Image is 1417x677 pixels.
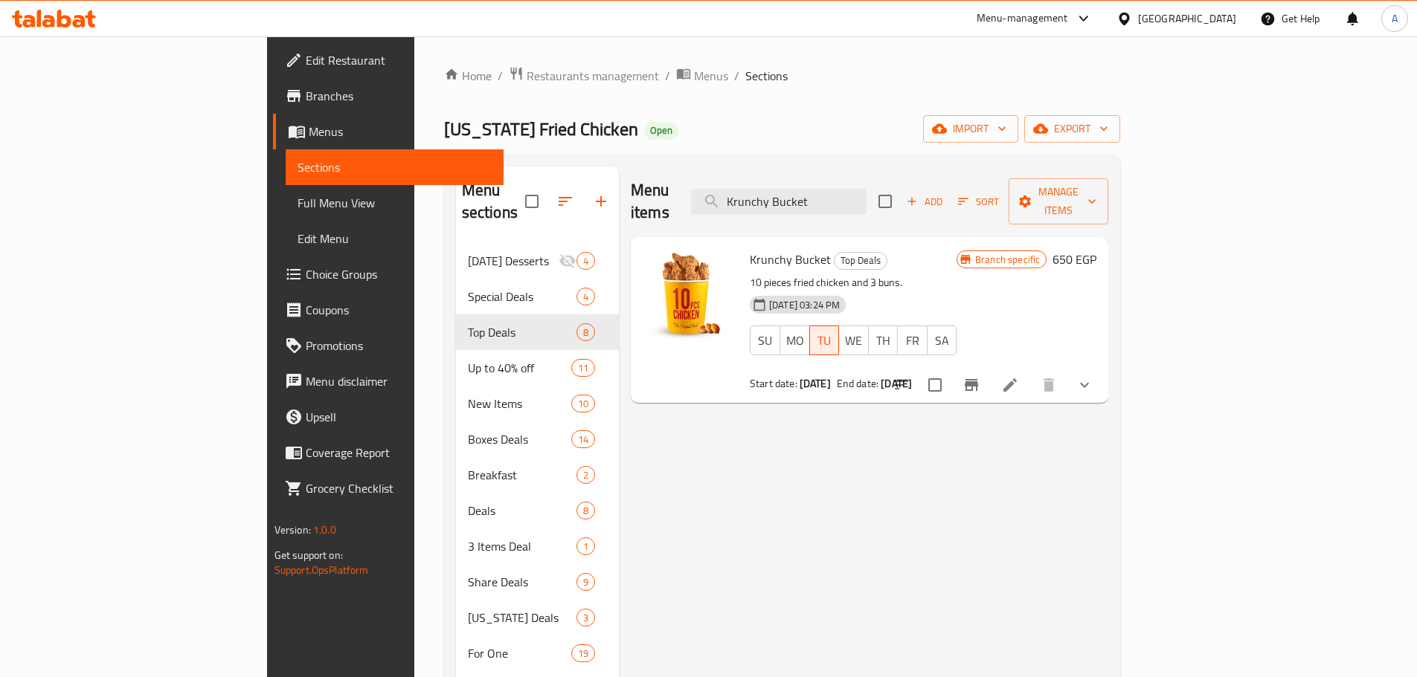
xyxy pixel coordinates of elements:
[468,609,576,626] span: [US_STATE] Deals
[516,186,547,217] span: Select all sections
[868,325,899,355] button: TH
[468,359,571,377] div: Up to 40% off
[274,520,311,540] span: Version:
[577,504,594,518] span: 8
[576,502,595,519] div: items
[1053,249,1096,270] h6: 650 EGP
[977,10,1068,27] div: Menu-management
[468,609,576,626] div: Kansas Deals
[1001,376,1019,394] a: Edit menu item
[456,386,619,421] div: New Items10
[456,314,619,350] div: Top Deals8
[750,325,780,355] button: SU
[286,221,504,256] a: Edit Menu
[884,367,919,403] button: sort-choices
[1138,10,1236,27] div: [GEOGRAPHIC_DATA]
[444,66,1121,85] nav: breadcrumb
[577,468,594,482] span: 2
[456,600,619,635] div: [US_STATE] Deals3
[456,528,619,564] div: 3 Items Deal1
[468,502,576,519] div: Deals
[527,67,659,85] span: Restaurants management
[576,466,595,484] div: items
[547,184,583,219] span: Sort sections
[756,330,774,352] span: SU
[273,470,504,506] a: Grocery Checklist
[665,67,670,85] li: /
[1036,120,1108,138] span: export
[274,560,369,580] a: Support.OpsPlatform
[577,575,594,589] span: 9
[468,466,576,484] div: Breakfast
[734,67,739,85] li: /
[468,644,571,662] div: For One
[456,457,619,493] div: Breakfast2
[750,374,797,393] span: Start date:
[298,194,492,212] span: Full Menu View
[468,395,571,412] span: New Items
[306,51,492,69] span: Edit Restaurant
[273,292,504,328] a: Coupons
[948,190,1009,213] span: Sort items
[456,279,619,314] div: Special Deals4
[298,230,492,247] span: Edit Menu
[577,540,594,554] span: 1
[572,397,594,411] span: 10
[800,374,831,393] b: [DATE]
[468,288,576,305] span: Special Deals
[273,256,504,292] a: Choice Groups
[1067,367,1102,403] button: show more
[676,66,728,85] a: Menus
[837,374,878,393] span: End date:
[875,330,893,352] span: TH
[274,545,343,565] span: Get support on:
[559,252,576,270] svg: Inactive section
[576,252,595,270] div: items
[897,325,928,355] button: FR
[904,330,922,352] span: FR
[571,644,595,662] div: items
[273,435,504,470] a: Coverage Report
[572,361,594,375] span: 11
[306,408,492,426] span: Upsell
[273,328,504,363] a: Promotions
[468,252,559,270] div: Ramadan Desserts
[954,367,989,403] button: Branch-specific-item
[643,249,738,344] img: Krunchy Bucket
[468,252,559,270] span: [DATE] Desserts
[456,635,619,671] div: For One19
[468,573,576,591] span: Share Deals
[927,325,957,355] button: SA
[958,193,999,210] span: Sort
[306,87,492,105] span: Branches
[456,564,619,600] div: Share Deals9
[780,325,810,355] button: MO
[273,42,504,78] a: Edit Restaurant
[881,374,912,393] b: [DATE]
[577,290,594,304] span: 4
[969,253,1046,267] span: Branch specific
[576,323,595,341] div: items
[750,248,831,271] span: Krunchy Bucket
[1009,178,1108,224] button: Manage items
[694,67,728,85] span: Menus
[745,67,788,85] span: Sections
[456,493,619,528] div: Deals8
[576,573,595,591] div: items
[313,520,336,540] span: 1.0.0
[954,190,1003,213] button: Sort
[934,330,951,352] span: SA
[468,430,571,448] div: Boxes Deals
[306,265,492,283] span: Choice Groups
[571,430,595,448] div: items
[763,298,846,312] span: [DATE] 03:24 PM
[468,537,576,555] span: 3 Items Deal
[273,399,504,435] a: Upsell
[631,179,673,224] h2: Menu items
[286,185,504,221] a: Full Menu View
[456,350,619,386] div: Up to 40% off11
